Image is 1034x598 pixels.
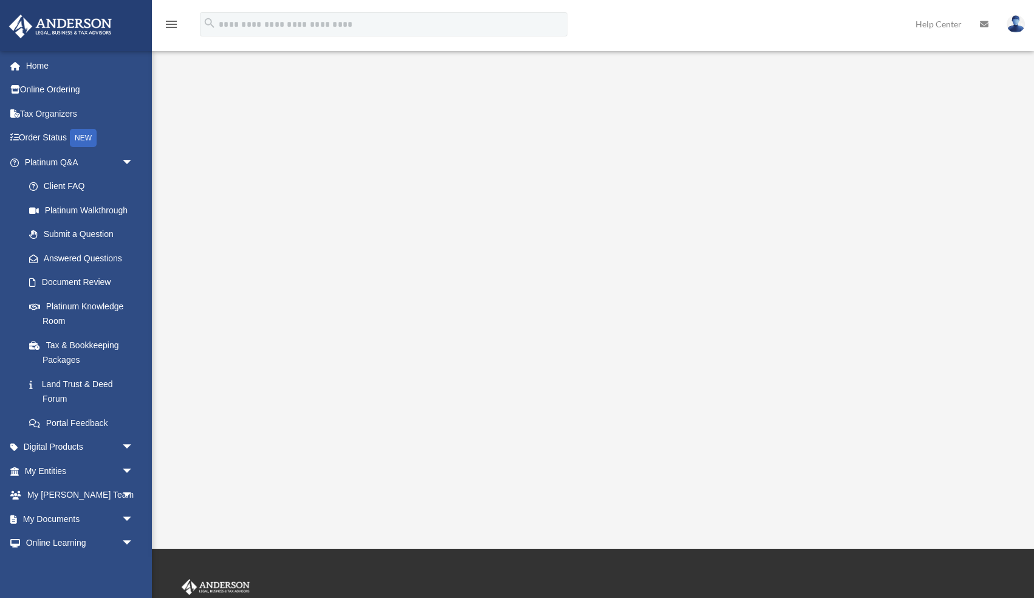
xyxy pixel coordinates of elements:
[70,129,97,147] div: NEW
[17,411,152,435] a: Portal Feedback
[164,21,179,32] a: menu
[1007,15,1025,33] img: User Pic
[9,78,152,102] a: Online Ordering
[164,17,179,32] i: menu
[122,150,146,175] span: arrow_drop_down
[17,222,152,247] a: Submit a Question
[5,15,115,38] img: Anderson Advisors Platinum Portal
[17,294,152,333] a: Platinum Knowledge Room
[122,483,146,508] span: arrow_drop_down
[203,16,216,30] i: search
[122,531,146,556] span: arrow_drop_down
[17,246,152,270] a: Answered Questions
[264,77,920,442] iframe: <span data-mce-type="bookmark" style="display: inline-block; width: 0px; overflow: hidden; line-h...
[122,459,146,484] span: arrow_drop_down
[179,579,252,595] img: Anderson Advisors Platinum Portal
[17,372,152,411] a: Land Trust & Deed Forum
[9,483,152,507] a: My [PERSON_NAME] Teamarrow_drop_down
[122,507,146,532] span: arrow_drop_down
[17,198,146,222] a: Platinum Walkthrough
[9,531,152,555] a: Online Learningarrow_drop_down
[9,459,152,483] a: My Entitiesarrow_drop_down
[9,150,152,174] a: Platinum Q&Aarrow_drop_down
[17,333,152,372] a: Tax & Bookkeeping Packages
[9,53,152,78] a: Home
[122,555,146,580] span: arrow_drop_down
[17,174,152,199] a: Client FAQ
[9,101,152,126] a: Tax Organizers
[9,435,152,459] a: Digital Productsarrow_drop_down
[122,435,146,460] span: arrow_drop_down
[9,555,152,579] a: Billingarrow_drop_down
[9,507,152,531] a: My Documentsarrow_drop_down
[17,270,152,295] a: Document Review
[9,126,152,151] a: Order StatusNEW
